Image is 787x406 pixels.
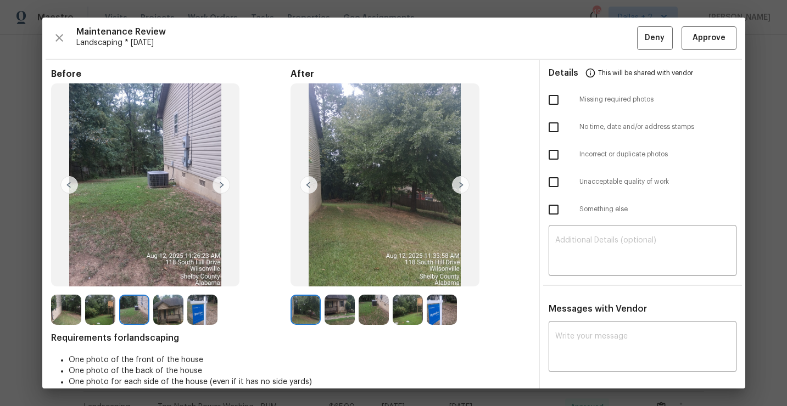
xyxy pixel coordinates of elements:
[540,168,745,196] div: Unacceptable quality of work
[452,176,470,194] img: right-chevron-button-url
[645,31,665,45] span: Deny
[51,69,291,80] span: Before
[579,122,736,132] span: No time, date and/or address stamps
[69,365,530,376] li: One photo of the back of the house
[682,26,736,50] button: Approve
[540,196,745,223] div: Something else
[76,37,637,48] span: Landscaping * [DATE]
[300,176,317,194] img: left-chevron-button-url
[213,176,230,194] img: right-chevron-button-url
[549,60,578,86] span: Details
[69,376,530,387] li: One photo for each side of the house (even if it has no side yards)
[579,95,736,104] span: Missing required photos
[579,177,736,187] span: Unacceptable quality of work
[579,205,736,214] span: Something else
[637,26,673,50] button: Deny
[549,304,647,313] span: Messages with Vendor
[51,332,530,343] span: Requirements for landscaping
[60,176,78,194] img: left-chevron-button-url
[693,31,725,45] span: Approve
[69,354,530,365] li: One photo of the front of the house
[76,26,637,37] span: Maintenance Review
[598,60,693,86] span: This will be shared with vendor
[540,114,745,141] div: No time, date and/or address stamps
[291,69,530,80] span: After
[540,86,745,114] div: Missing required photos
[579,150,736,159] span: Incorrect or duplicate photos
[540,141,745,168] div: Incorrect or duplicate photos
